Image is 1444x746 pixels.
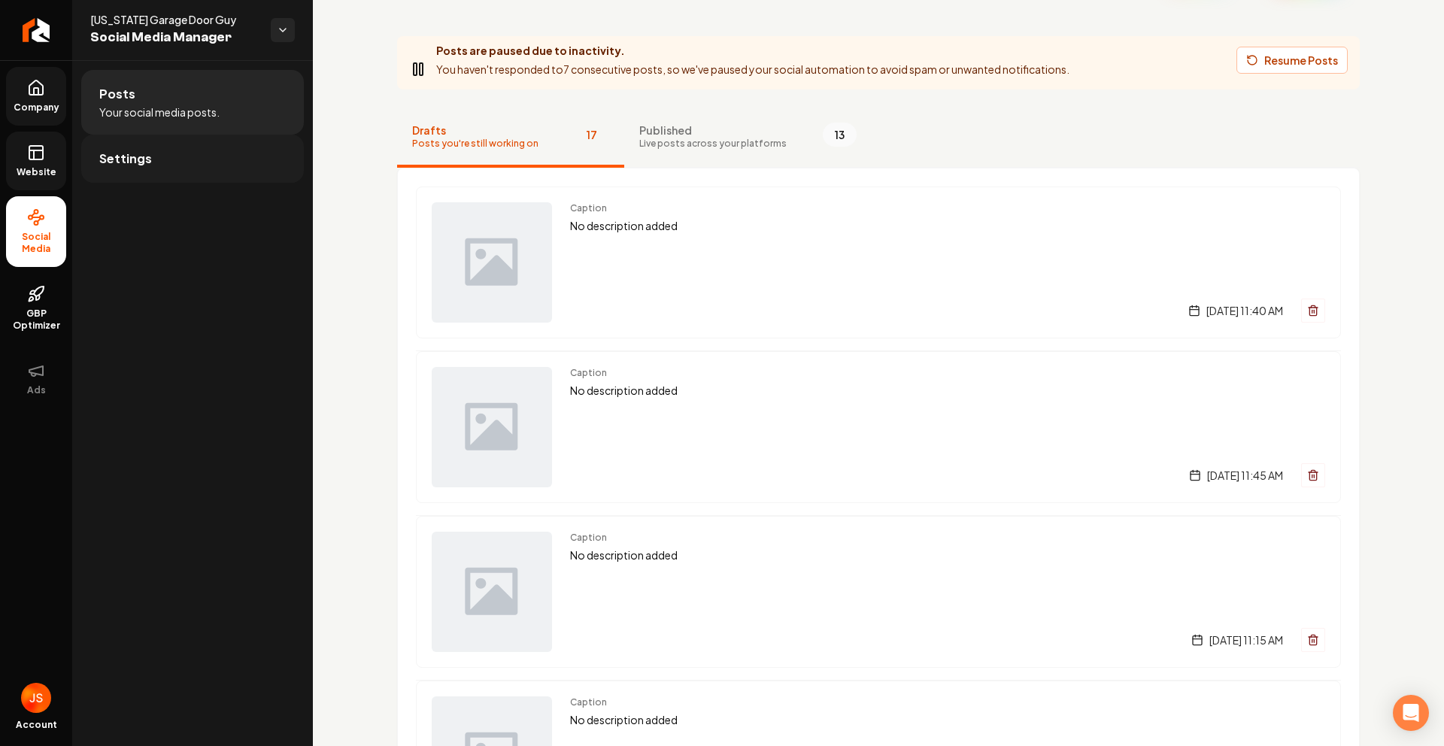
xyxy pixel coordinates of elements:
a: Post previewCaptionNo description added[DATE] 11:40 AM [416,186,1341,338]
span: Ads [21,384,52,396]
a: Post previewCaptionNo description added[DATE] 11:45 AM [416,350,1341,503]
span: 13 [823,123,857,147]
span: Social Media [6,231,66,255]
p: No description added [570,217,1325,235]
span: Caption [570,696,1325,708]
a: Post previewCaptionNo description added[DATE] 11:15 AM [416,515,1341,668]
button: PublishedLive posts across your platforms13 [624,108,872,168]
span: [DATE] 11:15 AM [1209,632,1283,647]
p: No description added [570,547,1325,564]
span: 17 [575,123,609,147]
img: Post preview [432,367,552,487]
span: [DATE] 11:45 AM [1207,468,1283,483]
img: Post preview [432,532,552,652]
img: James Shamoun [21,683,51,713]
a: Website [6,132,66,190]
span: Caption [570,202,1325,214]
button: Ads [6,350,66,408]
span: Website [11,166,62,178]
a: Settings [81,135,304,183]
span: Posts [99,85,135,103]
a: Company [6,67,66,126]
p: You haven't responded to 7 consecutive posts, so we've paused your social automation to avoid spa... [436,61,1069,78]
span: Account [16,719,57,731]
p: No description added [570,711,1325,729]
span: GBP Optimizer [6,308,66,332]
span: Published [639,123,787,138]
span: Company [8,102,65,114]
span: Live posts across your platforms [639,138,787,150]
span: [US_STATE] Garage Door Guy [90,12,259,27]
img: Rebolt Logo [23,18,50,42]
strong: Posts are paused due to inactivity. [436,44,625,57]
span: Caption [570,532,1325,544]
span: [DATE] 11:40 AM [1206,303,1283,318]
span: Caption [570,367,1325,379]
span: Settings [99,150,152,168]
button: Open user button [21,683,51,713]
span: Posts you're still working on [412,138,538,150]
img: Post preview [432,202,552,323]
span: Drafts [412,123,538,138]
button: DraftsPosts you're still working on17 [397,108,624,168]
span: Your social media posts. [99,105,220,120]
button: Resume Posts [1236,47,1348,74]
div: Open Intercom Messenger [1393,695,1429,731]
nav: Tabs [397,108,1360,168]
p: No description added [570,382,1325,399]
a: GBP Optimizer [6,273,66,344]
span: Social Media Manager [90,27,259,48]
